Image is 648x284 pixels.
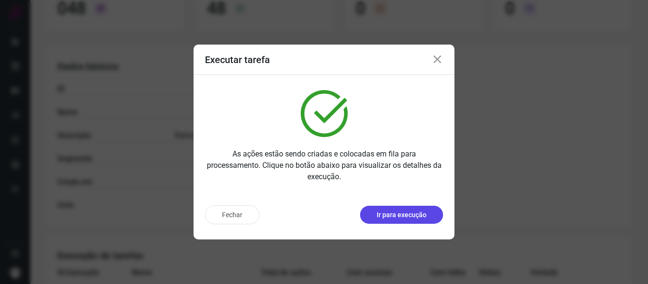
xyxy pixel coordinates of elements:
img: verified.svg [301,90,348,137]
p: Ir para execução [377,210,426,220]
h3: Executar tarefa [205,54,270,65]
button: Fechar [205,205,259,224]
p: As ações estão sendo criadas e colocadas em fila para processamento. Clique no botão abaixo para ... [205,148,443,183]
button: Ir para execução [360,206,443,224]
